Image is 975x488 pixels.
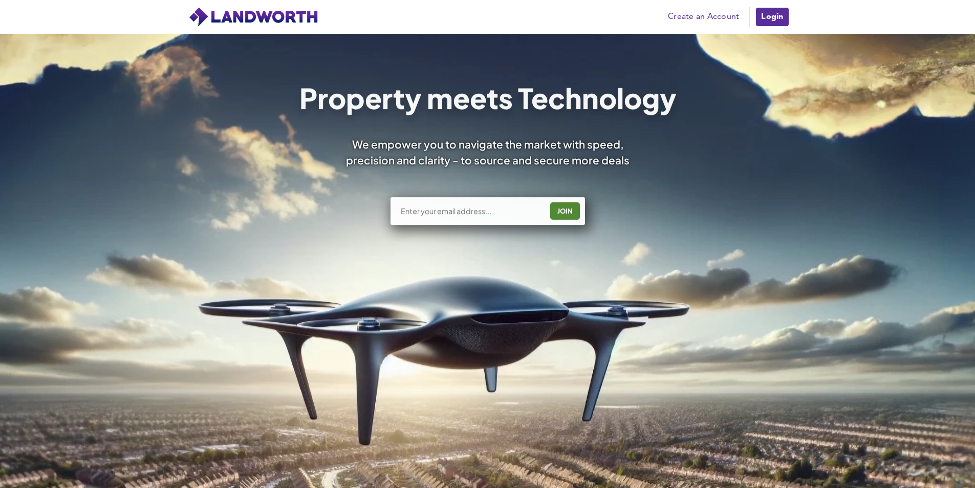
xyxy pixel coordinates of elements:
[400,206,543,216] input: Enter your email address...
[299,84,676,112] h1: Property meets Technology
[332,137,643,168] div: We empower you to navigate the market with speed, precision and clarity - to source and secure mo...
[550,202,580,220] button: JOIN
[663,9,744,25] a: Create an Account
[755,7,789,27] a: Login
[553,203,577,219] div: JOIN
